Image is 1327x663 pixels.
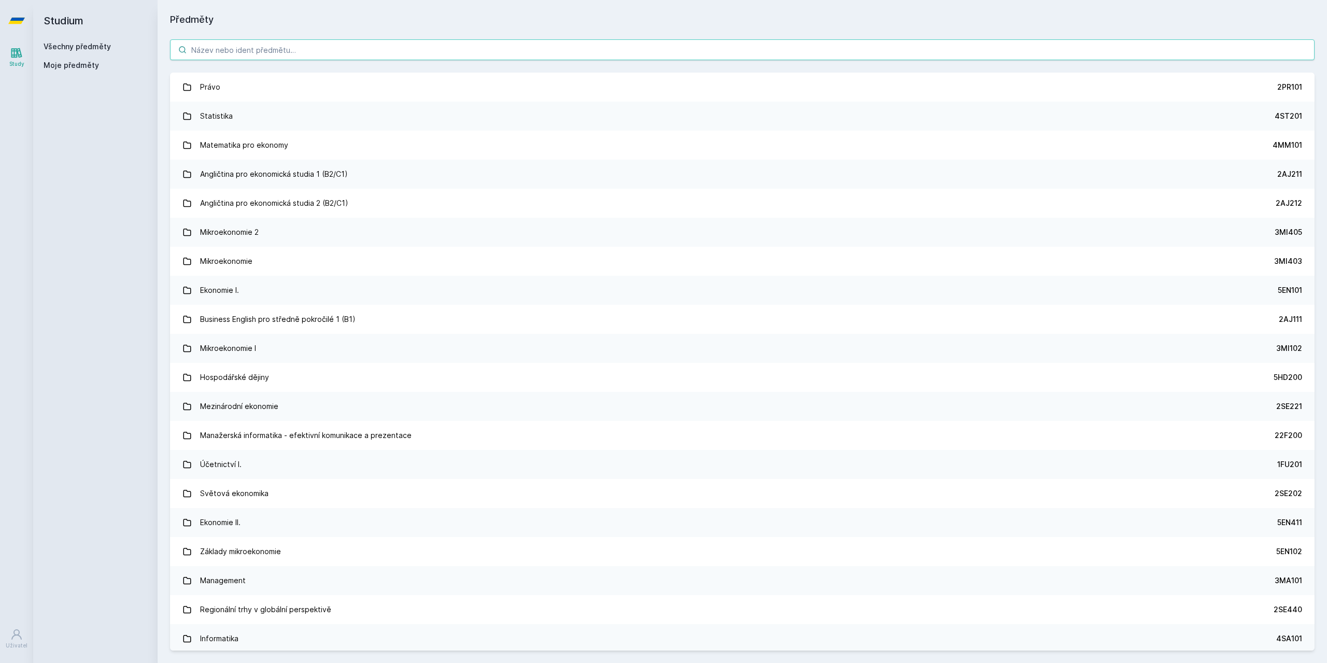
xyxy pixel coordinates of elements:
div: Business English pro středně pokročilé 1 (B1) [200,309,356,330]
div: Právo [200,77,220,97]
div: 2SE440 [1274,604,1302,615]
div: 3MI403 [1274,256,1302,266]
div: Mikroekonomie [200,251,252,272]
div: Angličtina pro ekonomická studia 2 (B2/C1) [200,193,348,214]
div: Study [9,60,24,68]
div: 2PR101 [1277,82,1302,92]
div: Hospodářské dějiny [200,367,269,388]
a: Ekonomie I. 5EN101 [170,276,1315,305]
div: 2AJ211 [1277,169,1302,179]
div: 4MM101 [1273,140,1302,150]
div: 2SE202 [1275,488,1302,499]
a: Mezinárodní ekonomie 2SE221 [170,392,1315,421]
div: Mikroekonomie I [200,338,256,359]
div: Mezinárodní ekonomie [200,396,278,417]
a: Matematika pro ekonomy 4MM101 [170,131,1315,160]
div: 4ST201 [1275,111,1302,121]
input: Název nebo ident předmětu… [170,39,1315,60]
a: Study [2,41,31,73]
div: 3MA101 [1275,575,1302,586]
div: Informatika [200,628,238,649]
span: Moje předměty [44,60,99,70]
a: Ekonomie II. 5EN411 [170,508,1315,537]
a: Základy mikroekonomie 5EN102 [170,537,1315,566]
a: Uživatel [2,623,31,655]
div: Mikroekonomie 2 [200,222,259,243]
div: 5EN102 [1276,546,1302,557]
a: Statistika 4ST201 [170,102,1315,131]
div: Účetnictví I. [200,454,242,475]
div: Statistika [200,106,233,126]
div: Uživatel [6,642,27,650]
div: 5EN411 [1277,517,1302,528]
a: Světová ekonomika 2SE202 [170,479,1315,508]
div: Světová ekonomika [200,483,269,504]
div: 4SA101 [1276,633,1302,644]
div: 5EN101 [1278,285,1302,295]
a: Účetnictví I. 1FU201 [170,450,1315,479]
a: Mikroekonomie 2 3MI405 [170,218,1315,247]
a: Regionální trhy v globální perspektivě 2SE440 [170,595,1315,624]
a: Manažerská informatika - efektivní komunikace a prezentace 22F200 [170,421,1315,450]
h1: Předměty [170,12,1315,27]
div: 2AJ111 [1279,314,1302,325]
a: Všechny předměty [44,42,111,51]
div: 3MI405 [1275,227,1302,237]
div: Management [200,570,246,591]
a: Business English pro středně pokročilé 1 (B1) 2AJ111 [170,305,1315,334]
div: 22F200 [1275,430,1302,441]
div: 5HD200 [1274,372,1302,383]
a: Informatika 4SA101 [170,624,1315,653]
div: 3MI102 [1276,343,1302,354]
div: Manažerská informatika - efektivní komunikace a prezentace [200,425,412,446]
a: Mikroekonomie I 3MI102 [170,334,1315,363]
div: Matematika pro ekonomy [200,135,288,156]
a: Mikroekonomie 3MI403 [170,247,1315,276]
a: Angličtina pro ekonomická studia 2 (B2/C1) 2AJ212 [170,189,1315,218]
a: Hospodářské dějiny 5HD200 [170,363,1315,392]
a: Angličtina pro ekonomická studia 1 (B2/C1) 2AJ211 [170,160,1315,189]
a: Právo 2PR101 [170,73,1315,102]
div: Angličtina pro ekonomická studia 1 (B2/C1) [200,164,348,185]
div: Regionální trhy v globální perspektivě [200,599,331,620]
div: Základy mikroekonomie [200,541,281,562]
div: Ekonomie II. [200,512,241,533]
div: 1FU201 [1277,459,1302,470]
div: 2AJ212 [1276,198,1302,208]
div: Ekonomie I. [200,280,239,301]
div: 2SE221 [1276,401,1302,412]
a: Management 3MA101 [170,566,1315,595]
